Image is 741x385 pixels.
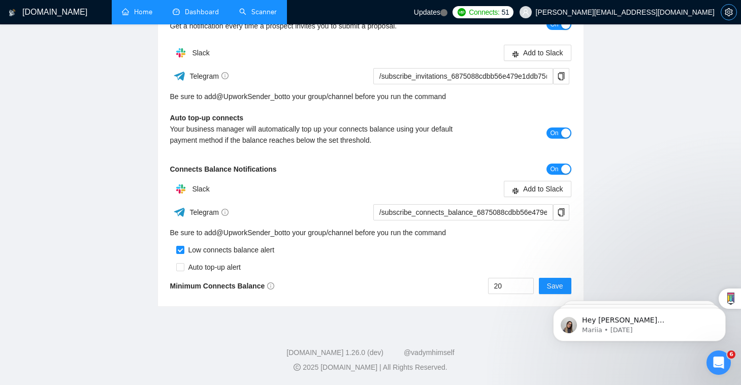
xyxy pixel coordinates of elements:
[216,227,284,238] a: @UpworkSender_bot
[547,280,563,292] span: Save
[221,72,229,79] span: info-circle
[553,68,569,84] button: copy
[538,286,741,358] iframe: Intercom notifications message
[221,209,229,216] span: info-circle
[9,5,16,21] img: logo
[553,204,569,220] button: copy
[170,91,571,102] div: Be sure to add to your group/channel before you run the command
[458,8,466,16] img: upwork-logo.png
[192,185,209,193] span: Slack
[721,8,736,16] span: setting
[239,8,277,16] a: searchScanner
[414,8,440,16] span: Updates
[122,8,152,16] a: homeHome
[286,348,383,357] a: [DOMAIN_NAME] 1.26.0 (dev)
[184,262,241,273] div: Auto top-up alert
[550,127,558,139] span: On
[502,7,509,18] span: 51
[173,8,219,16] a: dashboardDashboard
[554,72,569,80] span: copy
[721,8,737,16] a: setting
[512,186,519,194] span: slack
[192,49,209,57] span: Slack
[170,123,471,146] div: Your business manager will automatically top up your connects balance using your default payment ...
[504,45,571,61] button: slackAdd to Slack
[504,181,571,197] button: slackAdd to Slack
[170,282,275,290] b: Minimum Connects Balance
[512,50,519,58] span: slack
[267,282,274,290] span: info-circle
[550,164,558,175] span: On
[171,179,191,199] img: hpQkSZIkSZIkSZIkSZIkSZIkSZIkSZIkSZIkSZIkSZIkSZIkSZIkSZIkSZIkSZIkSZIkSZIkSZIkSZIkSZIkSZIkSZIkSZIkS...
[721,4,737,20] button: setting
[173,70,186,82] img: ww3wtPAAAAAElFTkSuQmCC
[8,362,733,373] div: 2025 [DOMAIN_NAME] | All Rights Reserved.
[523,183,563,195] span: Add to Slack
[170,20,471,31] div: Get a notification every time a prospect invites you to submit a proposal.
[554,208,569,216] span: copy
[189,208,229,216] span: Telegram
[170,227,571,238] div: Be sure to add to your group/channel before you run the command
[727,350,735,359] span: 6
[523,47,563,58] span: Add to Slack
[294,364,301,371] span: copyright
[170,165,277,173] b: Connects Balance Notifications
[216,91,284,102] a: @UpworkSender_bot
[170,114,244,122] b: Auto top-up connects
[539,278,571,294] button: Save
[184,244,275,255] div: Low connects balance alert
[404,348,455,357] a: @vadymhimself
[173,206,186,218] img: ww3wtPAAAAAElFTkSuQmCC
[706,350,731,375] iframe: Intercom live chat
[522,9,529,16] span: user
[469,7,499,18] span: Connects:
[189,72,229,80] span: Telegram
[171,43,191,63] img: hpQkSZIkSZIkSZIkSZIkSZIkSZIkSZIkSZIkSZIkSZIkSZIkSZIkSZIkSZIkSZIkSZIkSZIkSZIkSZIkSZIkSZIkSZIkSZIkS...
